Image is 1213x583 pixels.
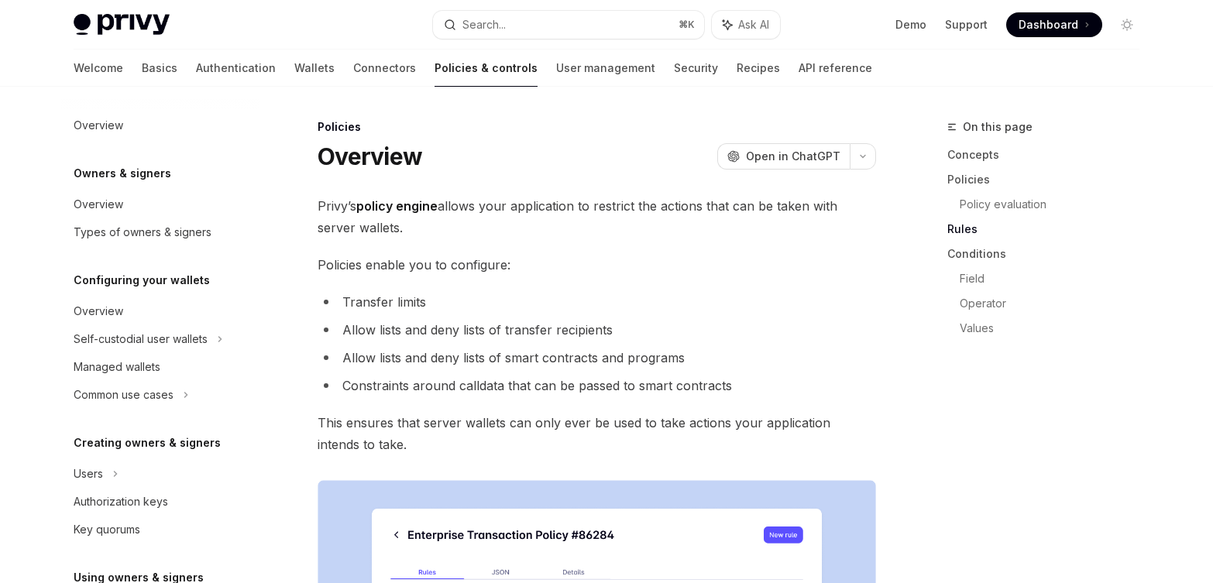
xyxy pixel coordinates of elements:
a: Recipes [737,50,780,87]
a: Field [960,266,1152,291]
div: Overview [74,116,123,135]
span: Open in ChatGPT [746,149,840,164]
a: Overview [61,111,259,139]
h5: Owners & signers [74,164,171,183]
div: Policies [318,119,876,135]
a: Concepts [947,142,1152,167]
li: Transfer limits [318,291,876,313]
div: Common use cases [74,386,174,404]
a: Authorization keys [61,488,259,516]
div: Key quorums [74,520,140,539]
a: Operator [960,291,1152,316]
div: Search... [462,15,506,34]
a: Key quorums [61,516,259,544]
div: Users [74,465,103,483]
a: Security [674,50,718,87]
span: On this page [963,118,1033,136]
span: ⌘ K [679,19,695,31]
li: Allow lists and deny lists of smart contracts and programs [318,347,876,369]
h5: Configuring your wallets [74,271,210,290]
img: light logo [74,14,170,36]
a: Policies & controls [435,50,538,87]
div: Overview [74,302,123,321]
a: Welcome [74,50,123,87]
a: Types of owners & signers [61,218,259,246]
a: Managed wallets [61,353,259,381]
a: Overview [61,297,259,325]
span: Privy’s allows your application to restrict the actions that can be taken with server wallets. [318,195,876,238]
a: Support [945,17,988,33]
span: Policies enable you to configure: [318,254,876,276]
a: Connectors [353,50,416,87]
button: Open in ChatGPT [717,143,850,170]
a: API reference [799,50,872,87]
a: Policy evaluation [960,192,1152,217]
a: Dashboard [1006,12,1102,37]
span: Ask AI [738,17,769,33]
a: Policies [947,167,1152,192]
span: This ensures that server wallets can only ever be used to take actions your application intends t... [318,412,876,455]
div: Overview [74,195,123,214]
div: Managed wallets [74,358,160,376]
div: Authorization keys [74,492,168,511]
button: Toggle dark mode [1115,12,1139,37]
button: Search...⌘K [433,11,704,39]
a: Wallets [294,50,335,87]
div: Self-custodial user wallets [74,330,208,348]
span: Dashboard [1019,17,1078,33]
a: Overview [61,190,259,218]
button: Ask AI [712,11,780,39]
a: Demo [895,17,926,33]
li: Allow lists and deny lists of transfer recipients [318,319,876,341]
a: Authentication [196,50,276,87]
a: User management [556,50,655,87]
h1: Overview [318,142,422,170]
a: Basics [142,50,177,87]
h5: Creating owners & signers [74,434,221,452]
a: Conditions [947,242,1152,266]
a: Rules [947,217,1152,242]
a: Values [960,316,1152,341]
strong: policy engine [356,198,438,214]
div: Types of owners & signers [74,223,211,242]
li: Constraints around calldata that can be passed to smart contracts [318,375,876,396]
